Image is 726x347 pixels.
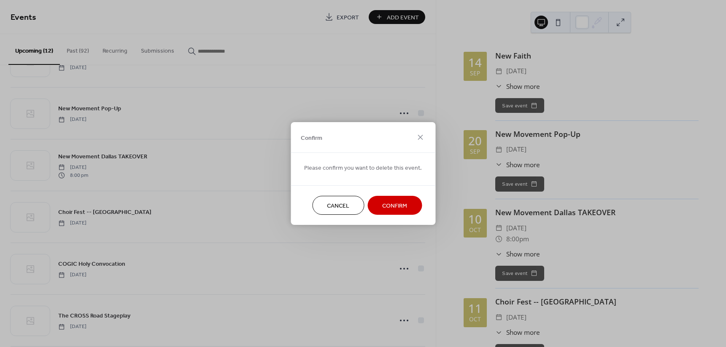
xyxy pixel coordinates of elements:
span: Please confirm you want to delete this event. [304,164,422,173]
span: Confirm [382,202,407,211]
span: Cancel [327,202,349,211]
button: Confirm [367,196,422,215]
button: Cancel [312,196,364,215]
span: Confirm [301,133,322,142]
